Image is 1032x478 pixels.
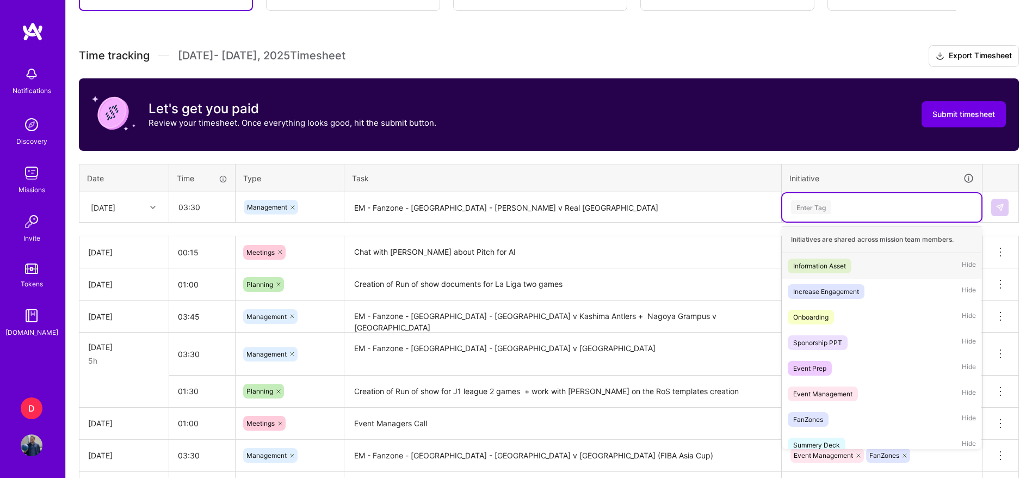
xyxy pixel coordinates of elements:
div: Summery Deck [793,439,840,451]
a: D [18,397,45,419]
input: HH:MM [169,409,235,438]
span: FanZones [869,451,899,459]
input: HH:MM [169,302,235,331]
div: Event Prep [793,363,826,374]
span: Event Management [794,451,853,459]
span: Submit timesheet [932,109,995,120]
span: Management [246,350,287,358]
th: Date [79,164,169,192]
div: [DATE] [88,450,160,461]
div: [DATE] [88,418,160,429]
img: Invite [21,211,42,232]
span: Hide [962,387,976,401]
textarea: EM - Fanzone - [GEOGRAPHIC_DATA] - [PERSON_NAME] v Real [GEOGRAPHIC_DATA] [345,193,780,222]
div: Missions [18,184,45,195]
div: Information Asset [793,260,846,272]
div: Tokens [21,278,43,290]
button: Export Timesheet [929,45,1019,67]
input: HH:MM [169,238,235,267]
img: Submit [996,203,1004,212]
textarea: Creation of Run of show for J1 league 2 games + work with [PERSON_NAME] on the RoS templates crea... [345,377,780,407]
div: 5h [88,355,160,366]
div: Sponorship PPT [793,337,842,348]
div: Event Management [793,388,852,400]
span: Hide [962,335,976,350]
div: Notifications [13,85,51,96]
div: Onboarding [793,311,829,323]
span: Hide [962,284,976,299]
div: Increase Engagement [793,286,859,297]
img: logo [22,22,44,41]
input: HH:MM [169,441,235,470]
div: Time [177,173,227,184]
span: Planning [246,280,273,289]
span: Hide [962,310,976,324]
textarea: EM - Fanzone - [GEOGRAPHIC_DATA] - [GEOGRAPHIC_DATA] v [GEOGRAPHIC_DATA] [345,334,780,375]
i: icon Download [936,51,944,62]
input: HH:MM [169,270,235,299]
span: Hide [962,438,976,452]
th: Task [344,164,782,192]
img: tokens [25,263,38,274]
div: [DATE] [88,247,160,258]
div: [DATE] [88,341,160,353]
div: FanZones [793,414,823,425]
button: Submit timesheet [922,101,1006,127]
textarea: Creation of Run of show documents for La Liga two games [345,269,780,299]
img: bell [21,63,42,85]
a: User Avatar [18,434,45,456]
span: Management [246,451,287,459]
textarea: EM - Fanzone - [GEOGRAPHIC_DATA] - [GEOGRAPHIC_DATA] v [GEOGRAPHIC_DATA] (FIBA Asia Cup) [345,441,780,471]
textarea: Event Managers Call [345,409,780,439]
div: [DATE] [88,279,160,290]
img: coin [92,91,135,135]
div: D [21,397,42,419]
span: Planning [246,387,273,395]
div: Initiative [789,172,974,185]
span: Time tracking [79,49,150,63]
span: Meetings [246,419,275,427]
span: Hide [962,361,976,376]
span: Management [247,203,287,211]
input: HH:MM [169,340,235,369]
div: [DATE] [88,311,160,322]
div: [DATE] [91,201,115,213]
img: teamwork [21,162,42,184]
textarea: EM - Fanzone - [GEOGRAPHIC_DATA] - [GEOGRAPHIC_DATA] v Kashima Antlers + Nagoya Grampus v [GEOGRA... [345,302,780,332]
input: HH:MM [170,193,234,222]
th: Type [236,164,344,192]
img: User Avatar [21,434,42,456]
p: Review your timesheet. Once everything looks good, hit the submit button. [149,117,436,128]
span: Hide [962,259,976,273]
span: Hide [962,412,976,427]
img: guide book [21,305,42,327]
div: Initiatives are shared across mission team members. [782,226,981,253]
span: [DATE] - [DATE] , 2025 Timesheet [178,49,345,63]
h3: Let's get you paid [149,101,436,117]
div: [DOMAIN_NAME] [5,327,58,338]
input: HH:MM [169,377,235,406]
textarea: Chat with [PERSON_NAME] about Pitch for AI [345,237,780,267]
i: icon Chevron [150,205,156,210]
div: Enter Tag [791,199,831,216]
div: Invite [23,232,40,244]
div: Discovery [16,136,47,147]
span: Management [246,312,287,321]
img: discovery [21,114,42,136]
span: Meetings [246,248,275,256]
